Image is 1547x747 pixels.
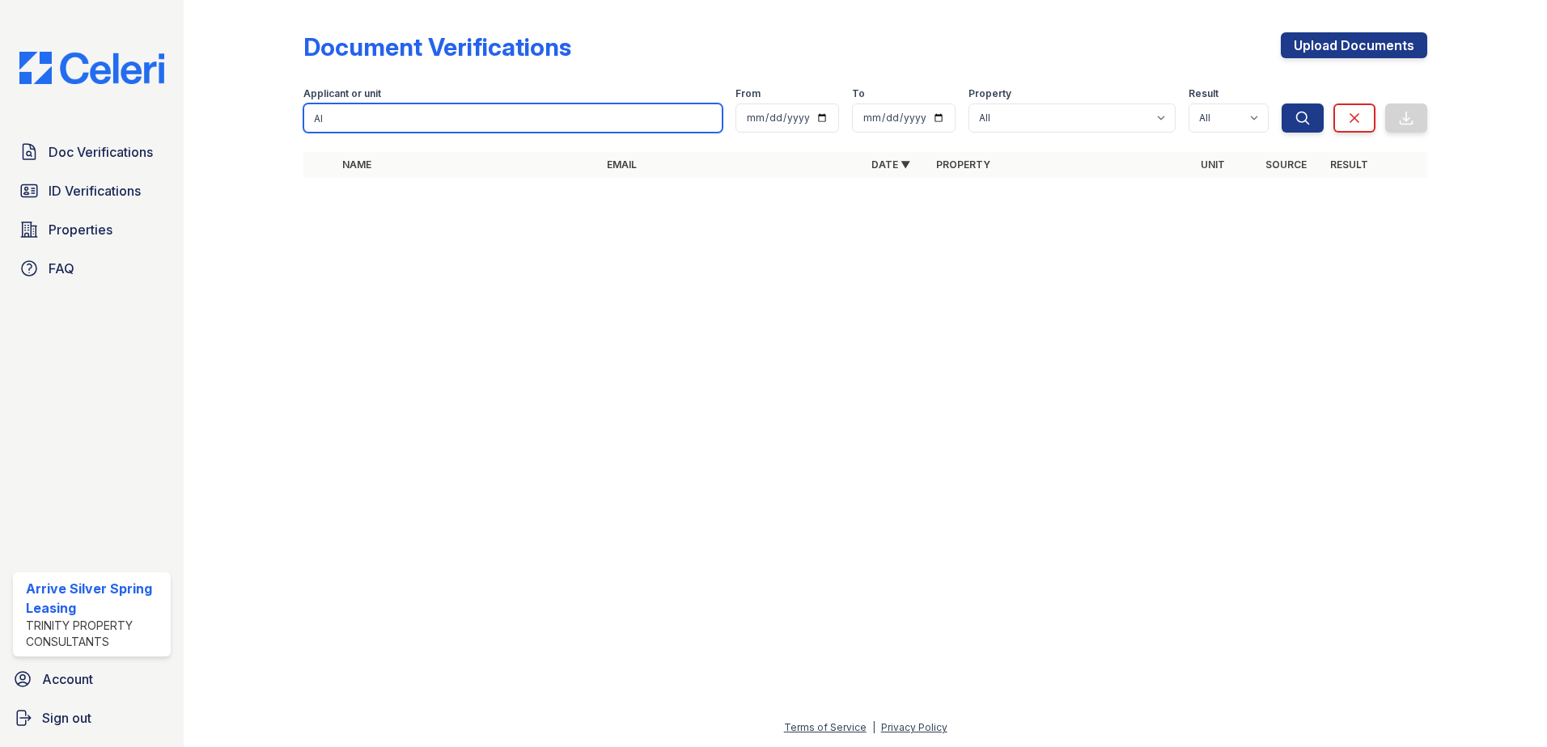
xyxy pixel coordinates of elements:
span: Account [42,669,93,689]
span: Properties [49,220,112,239]
a: Email [607,158,637,171]
a: FAQ [13,252,171,285]
a: Result [1330,158,1368,171]
label: Result [1189,87,1219,100]
a: Properties [13,213,171,246]
div: Trinity Property Consultants [26,618,164,650]
span: Sign out [42,708,91,728]
a: ID Verifications [13,175,171,207]
a: Unit [1201,158,1225,171]
div: | [872,721,875,733]
label: Applicant or unit [303,87,381,100]
a: Privacy Policy [881,721,947,733]
a: Terms of Service [784,721,867,733]
label: Property [968,87,1011,100]
span: ID Verifications [49,181,141,200]
a: Property [936,158,990,171]
input: Search by name, email, or unit number [303,103,723,133]
a: Date ▼ [871,158,910,171]
a: Sign out [6,702,177,734]
span: FAQ [49,259,74,278]
a: Doc Verifications [13,136,171,168]
div: Arrive Silver Spring Leasing [26,579,164,618]
a: Source [1265,158,1307,171]
label: To [852,87,865,100]
label: From [735,87,761,100]
a: Name [342,158,371,171]
a: Account [6,663,177,695]
span: Doc Verifications [49,142,153,162]
div: Document Verifications [303,32,571,61]
img: CE_Logo_Blue-a8612792a0a2168367f1c8372b55b34899dd931a85d93a1a3d3e32e68fde9ad4.png [6,52,177,84]
a: Upload Documents [1281,32,1427,58]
